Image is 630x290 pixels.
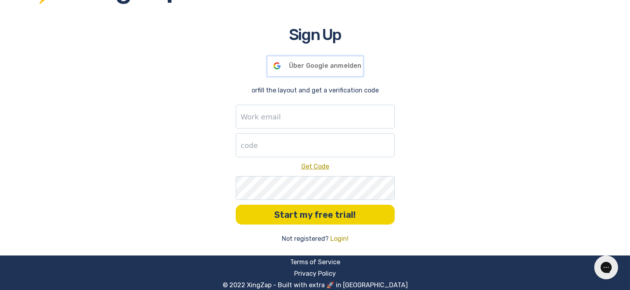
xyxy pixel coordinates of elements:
p: © 2022 XingZap - Built with extra 🚀 in [GEOGRAPHIC_DATA] [223,280,408,290]
a: Login! [330,234,349,244]
a: Terms of Service [290,258,340,266]
input: Work email [236,105,395,129]
a: Privacy Policy [294,270,336,277]
button: Start my free trial! [236,205,395,225]
iframe: Gorgias live chat messenger [590,253,622,282]
span: Über Google anmelden [289,62,362,69]
p: Not registered? [282,234,329,244]
input: code [236,133,395,157]
h2: Sign Up [289,23,341,47]
a: Get Code [301,163,329,170]
p: or fill the layout and get a verification code [252,86,379,95]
